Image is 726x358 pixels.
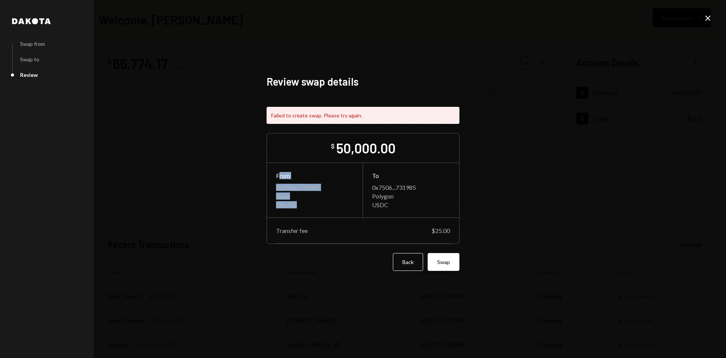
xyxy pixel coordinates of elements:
div: Review [20,72,38,78]
div: To [372,172,450,179]
div: Transfer fee [276,227,308,234]
div: 0x7506...731985 [276,184,354,191]
button: Back [393,253,423,271]
div: Swap to [20,56,39,63]
button: Swap [428,253,459,271]
div: 50,000.00 [336,139,396,156]
div: USDC [372,201,450,208]
div: 0x7506...731985 [372,184,450,191]
div: $25.00 [431,227,450,234]
div: Polygon [372,192,450,200]
div: Base [276,192,354,200]
div: DKUSD [276,201,354,208]
div: From [276,172,354,179]
div: $ [331,142,335,150]
h2: Review swap details [267,74,459,89]
div: Failed to create swap. Please try again. [267,107,459,124]
div: Swap from [20,41,45,47]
